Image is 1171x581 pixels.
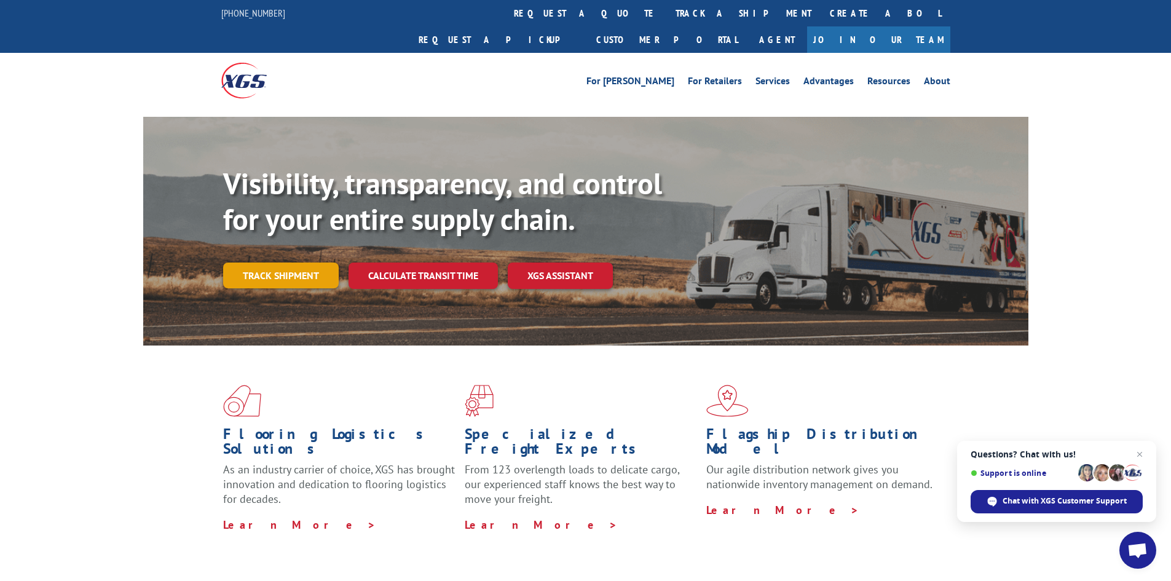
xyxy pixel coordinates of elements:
span: Questions? Chat with us! [971,449,1143,459]
span: As an industry carrier of choice, XGS has brought innovation and dedication to flooring logistics... [223,462,455,506]
img: xgs-icon-total-supply-chain-intelligence-red [223,385,261,417]
a: For Retailers [688,76,742,90]
a: Track shipment [223,263,339,288]
a: Agent [747,26,807,53]
a: For [PERSON_NAME] [586,76,674,90]
a: Learn More > [223,518,376,532]
a: Learn More > [465,518,618,532]
p: From 123 overlength loads to delicate cargo, our experienced staff knows the best way to move you... [465,462,697,517]
a: XGS ASSISTANT [508,263,613,289]
a: Learn More > [706,503,859,517]
a: [PHONE_NUMBER] [221,7,285,19]
a: Request a pickup [409,26,587,53]
a: Services [755,76,790,90]
img: xgs-icon-flagship-distribution-model-red [706,385,749,417]
img: xgs-icon-focused-on-flooring-red [465,385,494,417]
b: Visibility, transparency, and control for your entire supply chain. [223,164,662,238]
span: Support is online [971,468,1074,478]
h1: Specialized Freight Experts [465,427,697,462]
span: Our agile distribution network gives you nationwide inventory management on demand. [706,462,932,491]
a: Calculate transit time [349,263,498,289]
span: Chat with XGS Customer Support [971,490,1143,513]
a: Customer Portal [587,26,747,53]
a: Join Our Team [807,26,950,53]
a: Advantages [803,76,854,90]
a: Resources [867,76,910,90]
a: About [924,76,950,90]
span: Chat with XGS Customer Support [1003,496,1127,507]
h1: Flagship Distribution Model [706,427,939,462]
h1: Flooring Logistics Solutions [223,427,455,462]
a: Open chat [1119,532,1156,569]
